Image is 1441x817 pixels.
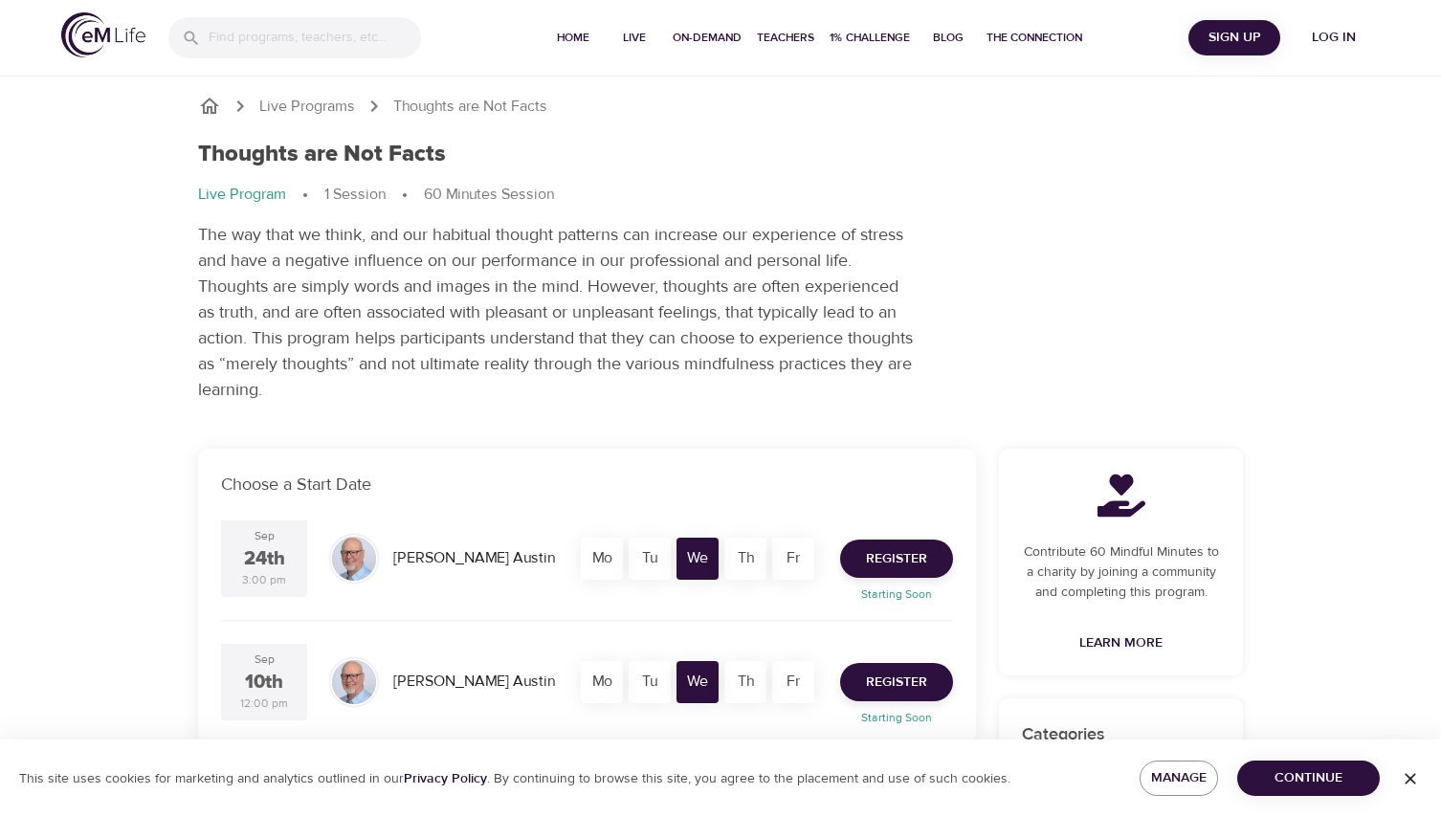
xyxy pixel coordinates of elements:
p: Starting Soon [829,709,964,726]
a: Learn More [1072,626,1170,661]
div: We [676,538,719,580]
span: The Connection [987,28,1082,48]
span: Continue [1253,766,1364,790]
div: Sep [255,651,275,668]
span: Teachers [757,28,814,48]
span: Log in [1296,26,1372,50]
p: The way that we think, and our habitual thought patterns can increase our experience of stress an... [198,222,916,403]
p: Thoughts are Not Facts [393,96,547,118]
div: Mo [581,661,623,703]
button: Register [840,663,953,701]
span: Learn More [1079,631,1163,655]
a: Live Programs [259,96,355,118]
span: Blog [925,28,971,48]
h1: Thoughts are Not Facts [198,141,446,168]
p: 60 Minutes Session [424,184,554,206]
div: Fr [772,538,814,580]
button: Register [840,540,953,578]
div: Sep [255,528,275,544]
p: Contribute 60 Mindful Minutes to a charity by joining a community and completing this program. [1022,542,1220,603]
div: We [676,661,719,703]
span: Live [611,28,657,48]
button: Continue [1237,761,1380,796]
p: Categories [1022,721,1220,747]
span: Register [866,671,927,695]
div: [PERSON_NAME] Austin [386,540,563,577]
p: 1 Session [324,184,386,206]
div: Fr [772,661,814,703]
button: Manage [1140,761,1218,796]
div: [PERSON_NAME] Austin [386,663,563,700]
nav: breadcrumb [198,184,1243,207]
div: 10th [245,669,283,696]
div: 3:00 pm [242,572,286,588]
div: 24th [244,545,285,573]
span: 1% Challenge [830,28,910,48]
span: Sign Up [1196,26,1273,50]
a: Privacy Policy [404,770,487,787]
span: On-Demand [673,28,742,48]
span: Register [866,547,927,571]
div: Mo [581,538,623,580]
button: Log in [1288,20,1380,55]
div: Th [724,538,766,580]
p: Choose a Start Date [221,472,953,497]
span: Home [550,28,596,48]
div: 12:00 pm [240,696,288,712]
p: Starting Soon [829,585,964,603]
nav: breadcrumb [198,95,1243,118]
img: logo [61,12,145,57]
button: Sign Up [1188,20,1280,55]
div: Th [724,661,766,703]
input: Find programs, teachers, etc... [209,17,421,58]
p: Live Program [198,184,286,206]
div: Tu [629,538,671,580]
div: Tu [629,661,671,703]
span: Manage [1155,766,1203,790]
